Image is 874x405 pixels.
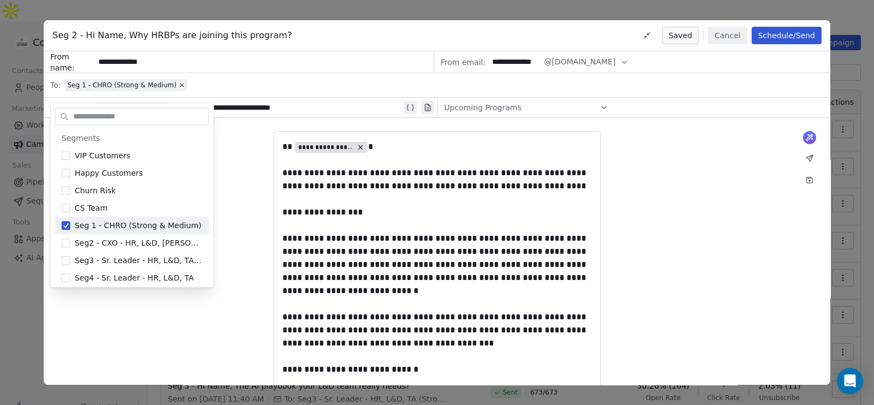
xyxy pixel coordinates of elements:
[444,102,522,113] span: Upcoming Programs
[75,220,202,231] span: Seg 1 - CHRO (Strong & Medium)
[50,80,61,91] span: To:
[67,81,176,90] span: Seg 1 - CHRO (Strong & Medium)
[50,51,94,73] span: From name:
[50,102,81,116] span: Subject:
[75,185,116,196] span: Churn Risk
[75,202,108,213] span: CS Team
[75,150,131,161] span: VIP Customers
[544,56,616,68] span: @[DOMAIN_NAME]
[75,168,143,178] span: Happy Customers
[75,272,194,283] span: Seg4 - Sr. Leader - HR, L&D, TA
[662,27,699,44] button: Saved
[752,27,822,44] button: Schedule/Send
[62,133,100,144] span: Segments
[708,27,747,44] button: Cancel
[75,237,203,248] span: Seg2 - CXO - HR, L&D, [PERSON_NAME]
[52,29,292,42] span: Seg 2 - Hi Name, Why HRBPs are joining this program?
[441,57,486,68] span: From email:
[75,255,203,266] span: Seg3 - Sr. Leader - HR, L&D, TA (Strong & Medium)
